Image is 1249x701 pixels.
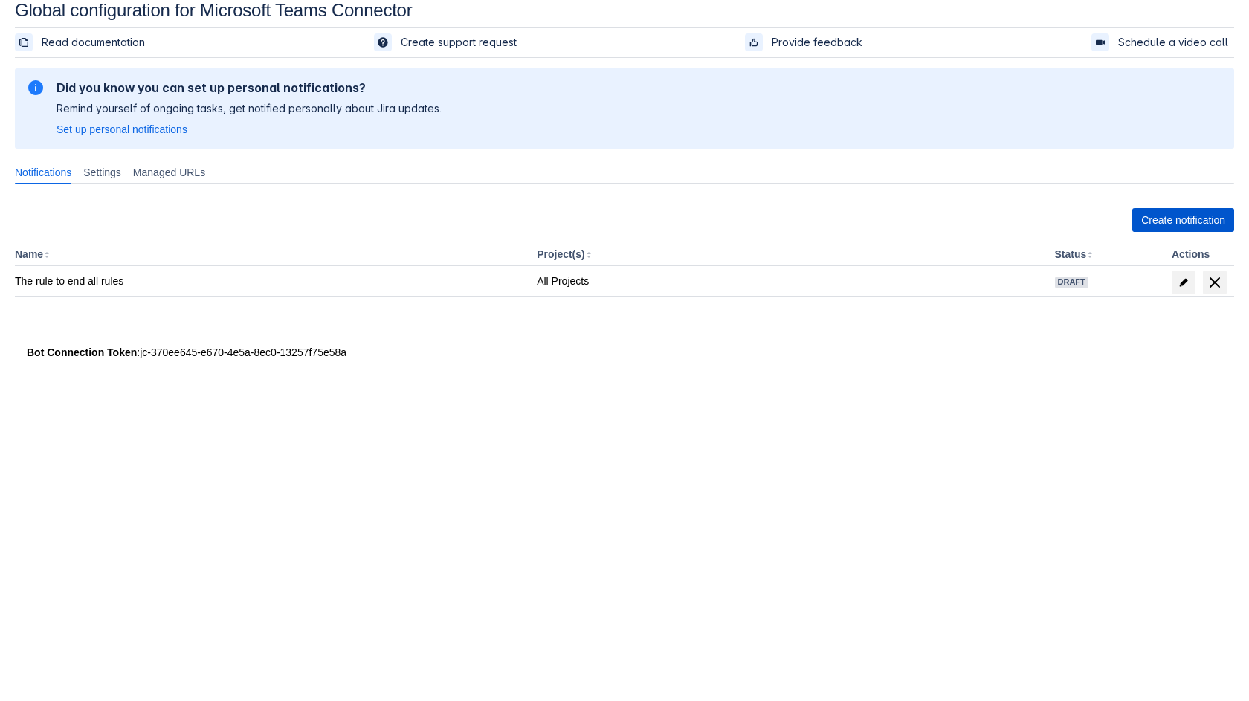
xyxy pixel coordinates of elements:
[42,35,145,50] span: Read documentation
[27,346,137,358] strong: Bot Connection Token
[374,33,523,51] a: Create support request
[18,36,30,48] span: documentation
[1141,208,1225,232] span: Create notification
[27,345,1222,360] div: : jc-370ee645-e670-4e5a-8ec0-13257f75e58a
[401,35,517,50] span: Create support request
[537,274,1042,288] div: All Projects
[1166,244,1234,266] th: Actions
[537,248,585,260] button: Project(s)
[83,165,121,180] span: Settings
[745,33,868,51] a: Provide feedback
[15,248,43,260] button: Name
[1178,277,1190,288] span: edit
[1132,208,1234,232] button: Create notification
[377,36,389,48] span: support
[772,35,862,50] span: Provide feedback
[133,165,205,180] span: Managed URLs
[57,101,442,116] p: Remind yourself of ongoing tasks, get notified personally about Jira updates.
[1091,33,1234,51] a: Schedule a video call
[1118,35,1228,50] span: Schedule a video call
[1055,278,1088,286] span: Draft
[748,36,760,48] span: feedback
[57,80,442,95] h2: Did you know you can set up personal notifications?
[1094,36,1106,48] span: videoCall
[27,79,45,97] span: information
[1206,274,1224,291] span: delete
[15,274,525,288] div: The rule to end all rules
[15,165,71,180] span: Notifications
[15,33,151,51] a: Read documentation
[1055,248,1087,260] button: Status
[57,122,187,137] a: Set up personal notifications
